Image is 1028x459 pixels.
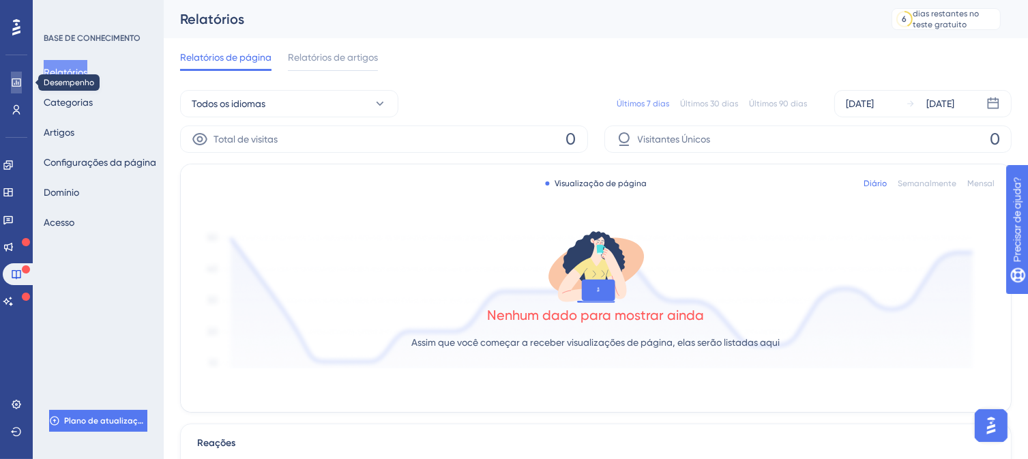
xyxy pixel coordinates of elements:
font: Relatórios de página [180,52,271,63]
font: 0 [566,130,576,149]
font: Nenhum dado para mostrar ainda [488,307,705,323]
button: Categorias [44,90,93,115]
font: [DATE] [846,98,874,109]
font: Diário [864,179,887,188]
font: 0 [990,130,1000,149]
font: Todos os idiomas [192,98,265,109]
button: Todos os idiomas [180,90,398,117]
font: Precisar de ajuda? [32,6,117,16]
font: Configurações da página [44,157,156,168]
button: Artigos [44,120,74,145]
button: Domínio [44,180,79,205]
font: Últimos 90 dias [749,99,807,108]
button: Relatórios [44,60,87,85]
font: Total de visitas [214,134,278,145]
font: Categorias [44,97,93,108]
iframe: Iniciador do Assistente de IA do UserGuiding [971,405,1012,446]
button: Plano de atualização [49,410,147,432]
font: [DATE] [926,98,954,109]
font: BASE DE CONHECIMENTO [44,33,141,43]
font: Últimos 30 dias [680,99,738,108]
font: Assim que você começar a receber visualizações de página, elas serão listadas aqui [412,337,780,348]
font: Relatórios [180,11,244,27]
font: Visitantes Únicos [638,134,711,145]
font: dias restantes no teste gratuito [913,9,979,29]
button: Acesso [44,210,74,235]
button: Configurações da página [44,150,156,175]
font: Artigos [44,127,74,138]
font: Relatórios de artigos [288,52,378,63]
font: Domínio [44,187,79,198]
font: Reações [197,437,235,449]
font: 6 [902,14,907,24]
font: Semanalmente [898,179,956,188]
font: Últimos 7 dias [617,99,669,108]
font: Relatórios [44,67,87,78]
font: Visualização de página [555,179,647,188]
font: Mensal [967,179,995,188]
font: Plano de atualização [64,416,148,426]
font: Acesso [44,217,74,228]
